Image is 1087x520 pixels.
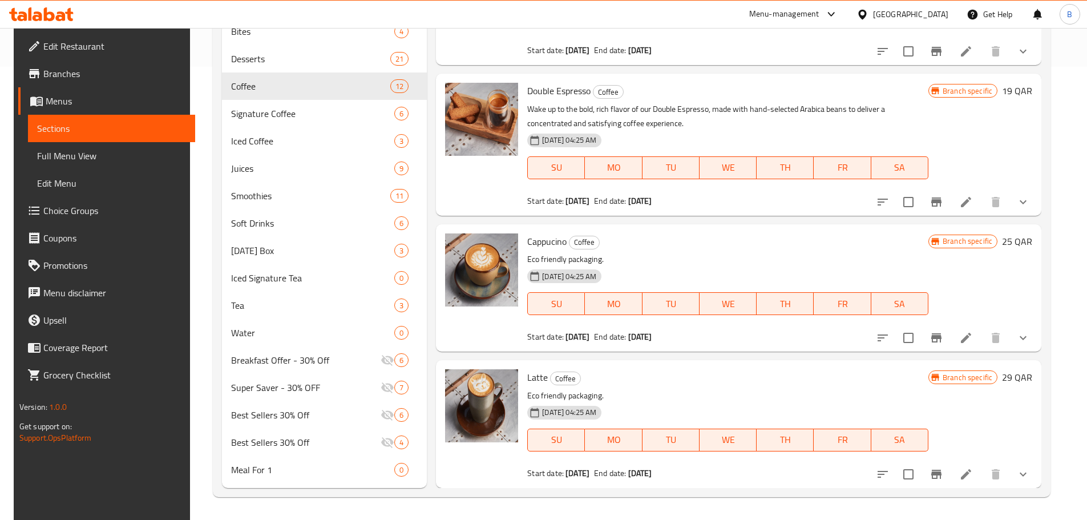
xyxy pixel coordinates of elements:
[538,135,601,146] span: [DATE] 04:25 AM
[1009,461,1037,488] button: show more
[231,299,394,312] div: Tea
[231,326,394,340] div: Water
[538,407,601,418] span: [DATE] 04:25 AM
[761,432,809,448] span: TH
[700,429,757,452] button: WE
[390,79,409,93] div: items
[222,264,427,292] div: Iced Signature Tea0
[757,429,814,452] button: TH
[394,271,409,285] div: items
[222,237,427,264] div: [DATE] Box3
[395,108,408,119] span: 6
[231,271,394,285] span: Iced Signature Tea
[527,292,585,315] button: SU
[704,432,752,448] span: WE
[565,329,589,344] b: [DATE]
[527,329,564,344] span: Start date:
[959,195,973,209] a: Edit menu item
[982,324,1009,352] button: delete
[43,341,186,354] span: Coverage Report
[647,432,695,448] span: TU
[395,328,408,338] span: 0
[28,142,195,170] a: Full Menu View
[231,52,390,66] span: Desserts
[395,245,408,256] span: 3
[37,176,186,190] span: Edit Menu
[642,429,700,452] button: TU
[749,7,819,21] div: Menu-management
[527,389,928,403] p: Eco friendly packaging.
[1067,8,1072,21] span: B
[585,292,642,315] button: MO
[222,209,427,237] div: Soft Drinks6
[395,136,408,147] span: 3
[628,329,652,344] b: [DATE]
[1016,467,1030,481] svg: Show Choices
[395,355,408,366] span: 6
[959,331,973,345] a: Edit menu item
[394,134,409,148] div: items
[1016,331,1030,345] svg: Show Choices
[869,188,896,216] button: sort-choices
[959,45,973,58] a: Edit menu item
[569,236,600,249] div: Coffee
[231,463,394,477] span: Meal For 1
[394,463,409,477] div: items
[593,86,623,99] span: Coffee
[231,381,381,394] span: Super Saver - 30% OFF
[231,79,390,93] span: Coffee
[628,194,652,208] b: [DATE]
[818,296,866,312] span: FR
[395,273,408,284] span: 0
[222,18,427,45] div: Bites4
[527,43,564,58] span: Start date:
[222,182,427,209] div: Smoothies11
[1009,38,1037,65] button: show more
[1009,188,1037,216] button: show more
[923,38,950,65] button: Branch-specific-item
[18,33,195,60] a: Edit Restaurant
[395,437,408,448] span: 4
[527,194,564,208] span: Start date:
[532,159,580,176] span: SU
[527,82,591,99] span: Double Espresso
[18,87,195,115] a: Menus
[391,191,408,201] span: 11
[818,159,866,176] span: FR
[231,189,390,203] span: Smoothies
[43,204,186,217] span: Choice Groups
[222,346,427,374] div: Breakfast Offer - 30% Off6
[538,271,601,282] span: [DATE] 04:25 AM
[700,156,757,179] button: WE
[869,38,896,65] button: sort-choices
[46,94,186,108] span: Menus
[938,236,997,247] span: Branch specific
[231,408,381,422] span: Best Sellers 30% Off
[18,224,195,252] a: Coupons
[527,233,567,250] span: Cappucino
[222,456,427,483] div: Meal For 10
[43,231,186,245] span: Coupons
[761,296,809,312] span: TH
[642,156,700,179] button: TU
[222,374,427,401] div: Super Saver - 30% OFF7
[394,408,409,422] div: items
[896,39,920,63] span: Select to update
[394,353,409,367] div: items
[1009,324,1037,352] button: show more
[391,54,408,65] span: 21
[814,156,871,179] button: FR
[565,194,589,208] b: [DATE]
[589,159,637,176] span: MO
[527,102,928,131] p: Wake up to the bold, rich flavor of our Double Espresso, made with hand-selected Arabica beans to...
[593,85,624,99] div: Coffee
[18,279,195,307] a: Menu disclaimer
[395,465,408,475] span: 0
[445,369,518,442] img: Latte
[381,381,394,394] svg: Inactive section
[222,319,427,346] div: Water0
[231,134,394,148] div: Iced Coffee
[757,156,814,179] button: TH
[565,466,589,481] b: [DATE]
